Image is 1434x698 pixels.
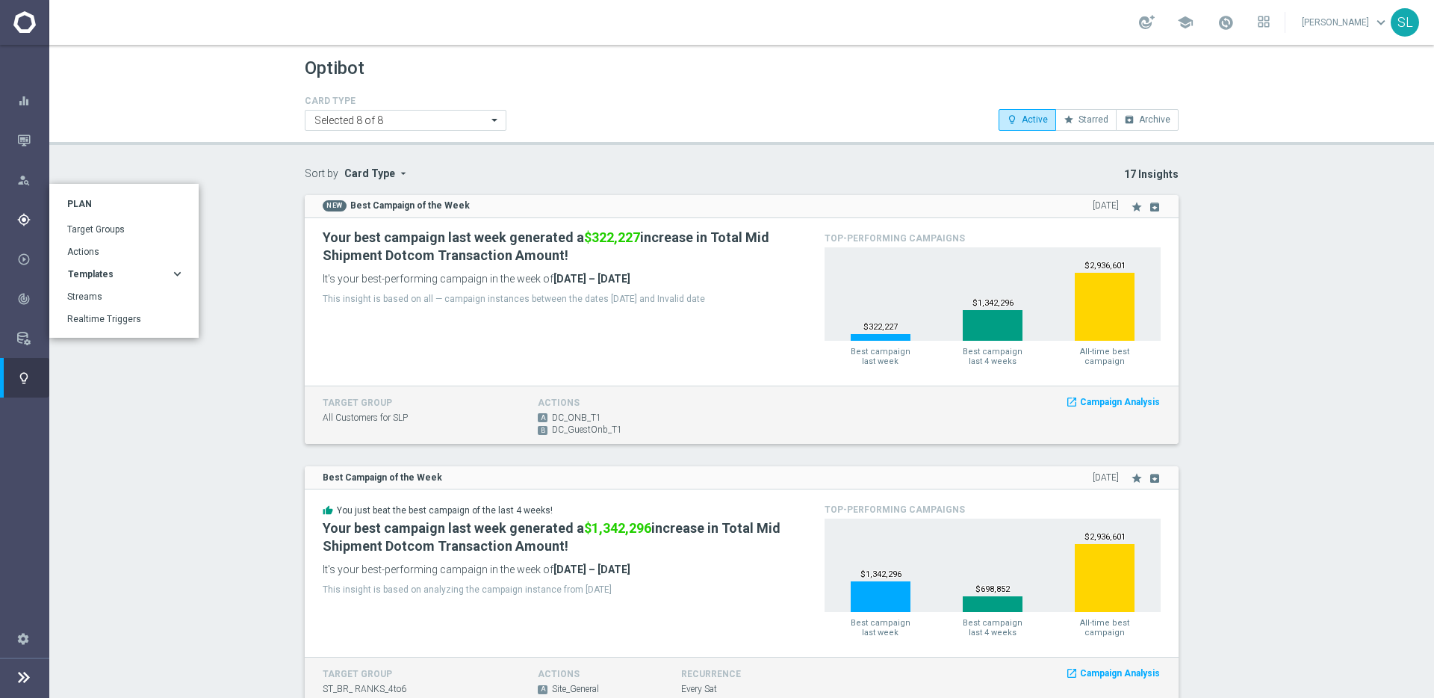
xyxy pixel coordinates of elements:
div: Realtime Triggers [49,308,199,330]
text: $698,852 [975,584,1011,594]
span: DC_GuestOnb_T1 [552,424,622,436]
div: Plan [49,191,195,217]
i: equalizer [17,94,31,108]
span: Archive [1139,114,1170,125]
i: archive [1149,472,1161,484]
h2: Your best campaign last week generated a increase in Total Mid Shipment Dotcom Transaction Amount! [323,229,791,265]
span: Templates [68,270,114,279]
i: arrow_drop_down [397,167,409,179]
div: Mission Control [17,120,49,160]
i: lightbulb_outline [1007,114,1017,125]
i: gps_fixed [17,213,31,226]
strong: Best Campaign of the Week [350,200,470,211]
i: person_search [17,173,31,187]
a: Actions [67,245,182,259]
div: Actions [49,241,199,263]
i: star [1064,114,1074,125]
div: lightbulb Optibot [16,372,49,384]
span: Active [1022,114,1048,125]
h4: Top-Performing Campaigns [825,504,1161,515]
h4: actions [538,669,659,679]
i: launch [1066,667,1078,680]
div: Execute [17,253,49,266]
span: All Customers for SLP [323,412,408,424]
div: Streams [49,285,199,308]
span: Selected 8 of 8 [311,114,387,127]
h4: recurrence [681,669,802,679]
text: $322,227 [863,322,898,332]
button: Data Studio [16,333,49,345]
h2: Your best campaign last week generated a increase in Total Mid Shipment Dotcom Transaction Amount! [323,519,791,555]
span: [DATE] [1093,472,1119,484]
button: equalizer Dashboard [16,95,49,107]
b: [DATE] – [DATE] [553,273,630,285]
button: Templates keyboard_arrow_right [67,268,185,280]
i: archive [1124,114,1135,125]
text: $1,342,296 [972,298,1014,308]
i: star [1131,472,1143,484]
a: [PERSON_NAME]keyboard_arrow_down [1300,11,1391,34]
div: person_search Explore [16,174,49,186]
span: Best campaign last 4 weeks [963,618,1022,637]
span: Campaign Analysis [1080,667,1160,680]
span: Best campaign last week [851,618,910,637]
span: All-time best campaign [1075,347,1135,366]
strong: Best Campaign of the Week [323,472,442,483]
div: Data Studio [17,332,49,345]
span: A [538,413,547,422]
i: launch [1066,396,1078,409]
div: Dashboard [17,81,49,120]
h1: Optibot [305,58,364,79]
span: Best campaign last 4 weeks [963,347,1022,366]
span: DC_ONB_T1 [552,412,601,424]
div: Templates [49,263,199,285]
span: Site_General [552,683,599,696]
i: lightbulb [17,371,31,385]
p: 17 Insights [529,167,1179,181]
span: ST_BR_ RANKS_4to6 [323,683,406,696]
span: Card Type [344,167,395,179]
div: Settings [7,619,39,658]
div: Optibot [17,358,49,398]
a: Streams [67,290,182,303]
button: star [1131,466,1143,484]
button: Plan Target Groups Actions Templates keyboard_arrow_right Streams Realtime Triggers gps_fixed Plan [16,214,49,226]
h4: Top-Performing Campaigns [825,233,1161,244]
h4: CARD TYPE [305,96,506,106]
span: Best campaign last week [851,347,910,366]
i: archive [1149,201,1161,213]
button: Mission Control [16,135,49,146]
button: archive [1145,466,1161,484]
span: Campaign Analysis [1080,396,1160,409]
span: keyboard_arrow_down [1373,14,1389,31]
b: [DATE] – [DATE] [553,563,630,575]
span: B [538,426,547,435]
p: This insight is based on all — campaign instances between the dates [DATE] and Invalid date [323,293,802,305]
i: star [1131,201,1143,213]
text: $2,936,601 [1084,532,1126,542]
span: $1,342,296 [584,520,651,536]
h4: actions [538,398,659,408]
a: Target Groups [67,223,182,236]
button: star [1131,194,1143,213]
a: Realtime Triggers [67,312,182,326]
label: Sort by [305,167,338,180]
p: This insight is based on analyzing the campaign instance from [DATE] [323,584,802,596]
i: thumb_up [323,505,333,516]
i: keyboard_arrow_right [170,267,184,281]
div: Target Groups [49,218,199,241]
i: settings [16,631,30,645]
p: It's your best-performing campaign in the week of [323,563,791,576]
div: Plan [17,213,49,226]
span: [DATE] [1093,200,1119,212]
text: $2,936,601 [1084,261,1126,271]
button: track_changes Analyze [16,293,49,305]
div: SL [1391,8,1419,37]
span: A [538,685,547,694]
